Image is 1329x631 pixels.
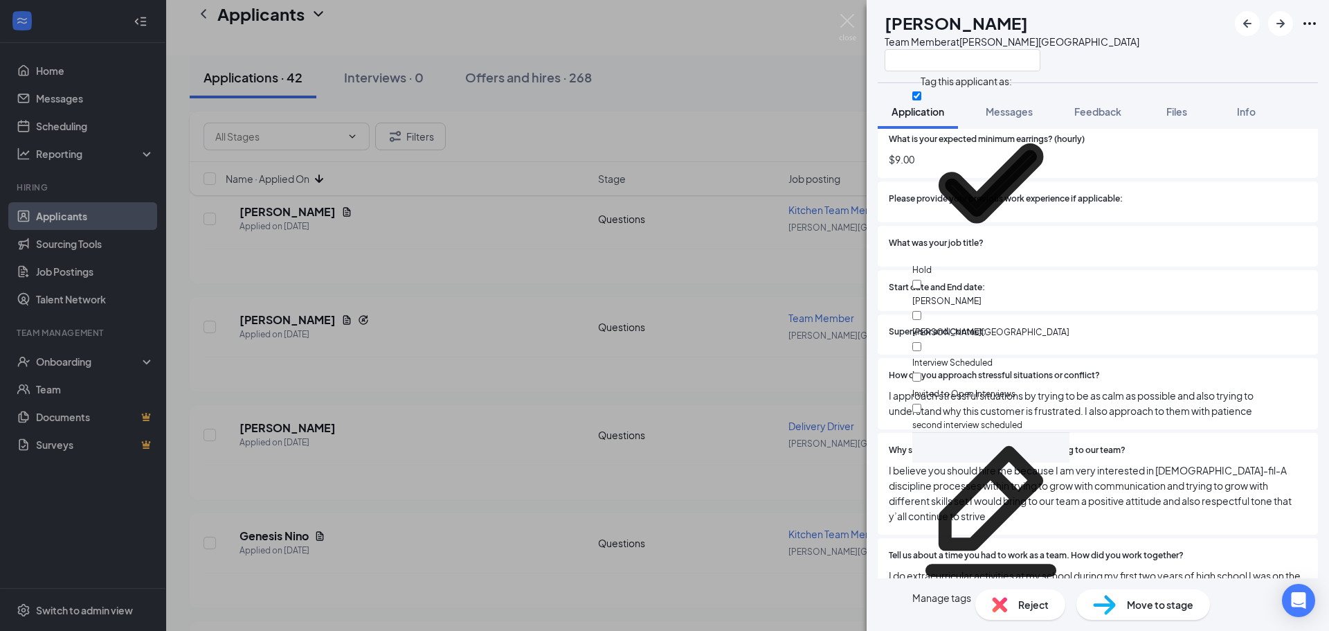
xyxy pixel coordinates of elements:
span: Tell us about a time you had to work as a team. How did you work together? [889,549,1184,562]
span: What was your job title? [889,237,984,250]
span: I believe you should hire me because I am very interested in [DEMOGRAPHIC_DATA]-fil-A discipline ... [889,463,1307,524]
svg: Pencil [912,433,1069,590]
input: [PERSON_NAME] [912,280,921,289]
h1: [PERSON_NAME] [885,11,1028,35]
span: Interview Scheduled [912,357,993,368]
div: Open Intercom Messenger [1282,584,1315,617]
input: [PERSON_NAME][GEOGRAPHIC_DATA] [912,311,921,320]
span: Elyson [912,296,982,306]
span: Feedback [1074,105,1121,118]
span: Files [1166,105,1187,118]
svg: ArrowLeftNew [1239,15,1256,32]
input: Hold [912,91,921,100]
span: second interview scheduled [912,420,1022,430]
svg: Checkmark [912,105,1069,262]
svg: ArrowRight [1272,15,1289,32]
span: How do you approach stressful situations or conflict? [889,369,1100,382]
div: Manage tags [912,590,1069,605]
span: Start date and End date: [889,281,985,294]
span: Morton Ranch [912,327,1069,337]
input: Interview Scheduled [912,342,921,351]
svg: Ellipses [1301,15,1318,32]
span: Application [892,105,944,118]
button: ArrowLeftNew [1235,11,1260,36]
input: second interview scheduled [912,404,921,413]
span: Hold [912,265,932,275]
span: Why should we hire you? What would you bring to our team? [889,444,1125,457]
span: Invited to Open Interviews [912,389,1015,399]
div: Team Member at [PERSON_NAME][GEOGRAPHIC_DATA] [885,35,1139,48]
span: Info [1237,105,1256,118]
span: Supervisor and Contact: [889,326,986,339]
span: Please provide your previous work experience if applicable: [889,193,1123,206]
span: I approach stressful situations by trying to be as calm as possible and also trying to understand... [889,388,1307,418]
input: Invited to Open Interviews [912,373,921,382]
span: Tag this applicant as: [912,66,1020,90]
button: ArrowRight [1268,11,1293,36]
span: Move to stage [1127,597,1193,612]
span: What is your expected minimum earrings? (hourly) [889,133,1085,146]
span: $9.00 [889,152,1307,167]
